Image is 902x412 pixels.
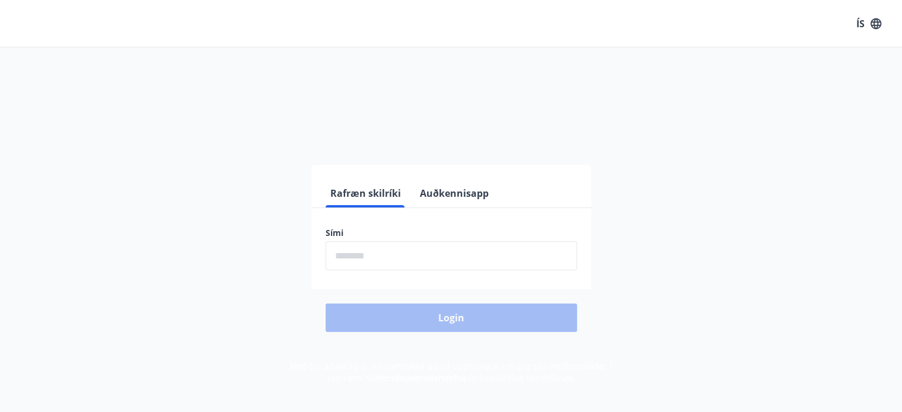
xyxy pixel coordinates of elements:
label: Sími [326,227,577,239]
span: Með því að skrá þig inn samþykkir þú að upplýsingar um þig séu meðhöndlaðar í samræmi við Verkalý... [290,360,612,384]
button: Rafræn skilríki [326,179,406,207]
button: Auðkennisapp [415,179,493,207]
span: Vinsamlegast skráðu þig inn með rafrænum skilríkjum eða Auðkennisappi. [265,126,638,140]
button: ÍS [850,13,888,34]
h1: Félagavefur, Verkalýðsfélag [GEOGRAPHIC_DATA] [39,71,864,116]
a: Persónuverndarstefna [378,372,467,384]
